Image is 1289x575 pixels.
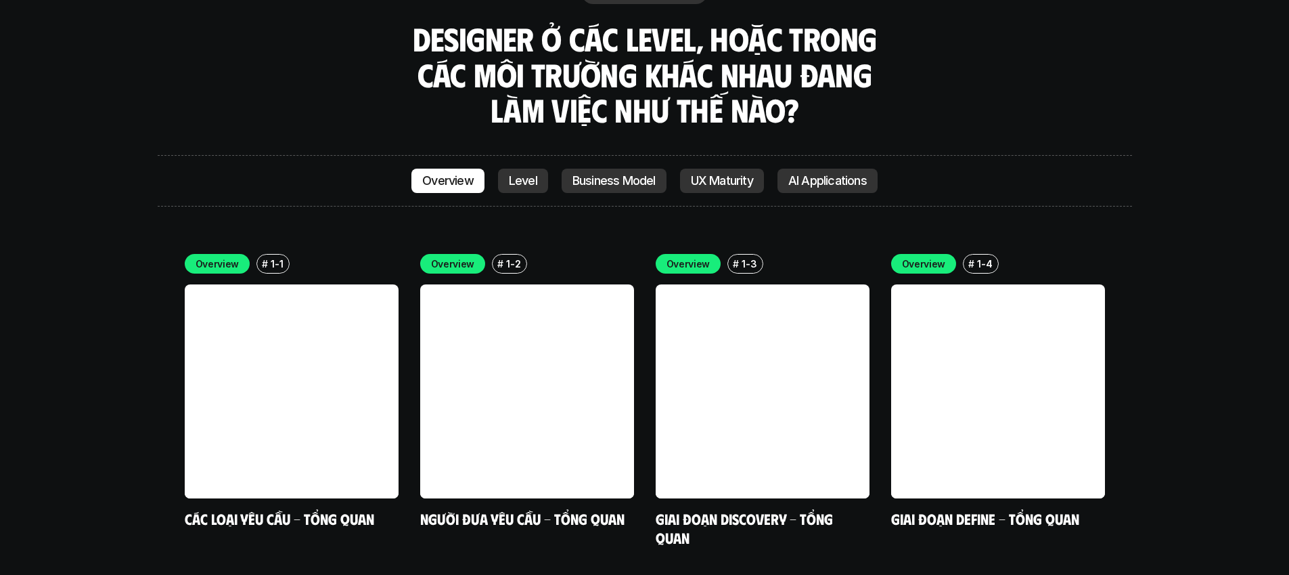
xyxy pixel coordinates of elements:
[196,257,240,271] p: Overview
[968,259,974,269] h6: #
[411,169,484,193] a: Overview
[733,259,739,269] h6: #
[666,257,710,271] p: Overview
[777,169,878,193] a: AI Applications
[497,259,503,269] h6: #
[562,169,666,193] a: Business Model
[509,174,537,188] p: Level
[902,257,946,271] p: Overview
[431,257,475,271] p: Overview
[691,174,753,188] p: UX Maturity
[680,169,764,193] a: UX Maturity
[788,174,867,188] p: AI Applications
[742,257,756,271] p: 1-3
[977,257,992,271] p: 1-4
[506,257,520,271] p: 1-2
[891,509,1079,528] a: Giai đoạn Define - Tổng quan
[408,21,882,128] h3: Designer ở các level, hoặc trong các môi trường khác nhau đang làm việc như thế nào?
[420,509,625,528] a: Người đưa yêu cầu - Tổng quan
[262,259,268,269] h6: #
[422,174,474,188] p: Overview
[271,257,283,271] p: 1-1
[185,509,374,528] a: Các loại yêu cầu - Tổng quan
[498,169,548,193] a: Level
[572,174,656,188] p: Business Model
[656,509,836,547] a: Giai đoạn Discovery - Tổng quan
